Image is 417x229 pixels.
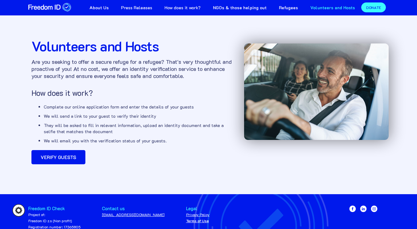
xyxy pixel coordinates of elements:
[12,204,25,217] a: Cookie settings
[361,2,386,12] a: DONATE
[186,206,210,212] div: Legal
[89,5,109,10] strong: About Us
[44,122,232,138] li: They will be asked to fill in relevant information, upload an identity document and take a selfie...
[310,5,355,10] strong: Volunteers and Hosts
[44,104,232,113] li: Complete our online application form and enter the details of your guests
[213,5,267,10] strong: NGOs & those helping out
[186,212,210,217] a: Privacy Policy
[31,89,232,97] h3: How does it work?
[31,150,85,164] a: Verify guests
[31,37,159,55] strong: Volunteers and Hosts
[44,138,232,147] li: We will email you with the verification status of your guests.
[186,218,209,223] a: Terms of Use
[28,206,80,212] div: Freedom ID Check
[279,5,298,10] strong: Refugees
[102,212,165,217] a: [EMAIL_ADDRESS][DOMAIN_NAME]
[31,58,232,80] h2: Are you seeking to offer a secure refuge for a refugee? That's very thoughtful and proactive of y...
[44,113,232,122] li: We will send a link to your guest to verify their identity
[41,154,76,160] strong: Verify guests
[102,206,165,212] div: Contact us‬‬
